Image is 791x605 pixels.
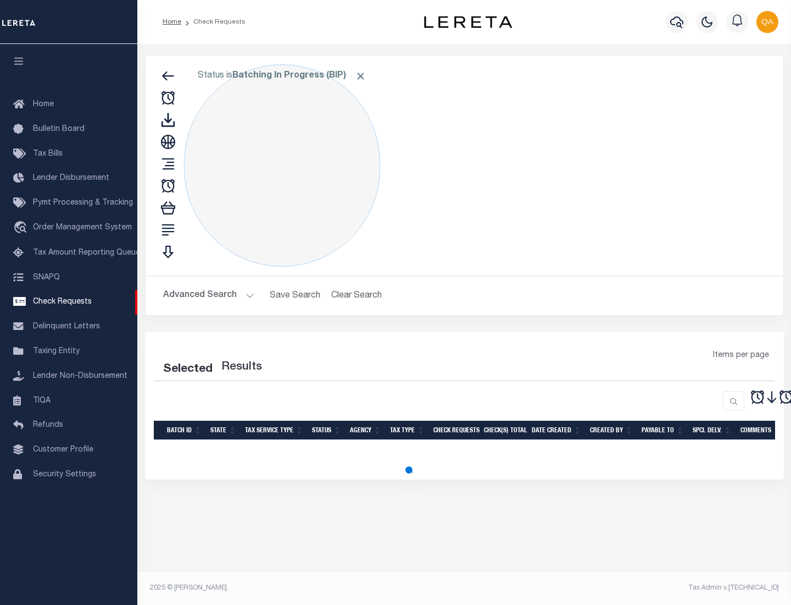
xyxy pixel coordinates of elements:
[33,421,63,429] span: Refunds
[33,224,132,232] span: Order Management System
[33,397,51,404] span: TIQA
[527,421,586,440] th: Date Created
[33,199,133,207] span: Pymt Processing & Tracking
[163,19,181,25] a: Home
[480,421,527,440] th: Check(s) Total
[637,421,688,440] th: Payable To
[163,421,206,440] th: Batch Id
[713,350,769,362] span: Items per page
[327,285,387,306] button: Clear Search
[206,421,241,440] th: State
[241,421,308,440] th: Tax Service Type
[346,421,386,440] th: Agency
[33,273,60,281] span: SNAPQ
[33,446,93,454] span: Customer Profile
[232,71,366,80] b: Batching In Progress (BIP)
[33,471,96,479] span: Security Settings
[736,421,786,440] th: Comments
[13,221,31,235] i: travel_explore
[33,150,63,158] span: Tax Bills
[163,285,254,306] button: Advanced Search
[424,16,512,28] img: logo-dark.svg
[142,583,465,593] div: 2025 © [PERSON_NAME].
[221,359,262,376] label: Results
[33,298,92,306] span: Check Requests
[33,249,140,257] span: Tax Amount Reporting Queue
[756,11,778,33] img: svg+xml;base64,PHN2ZyB4bWxucz0iaHR0cDovL3d3dy53My5vcmcvMjAwMC9zdmciIHBvaW50ZXItZXZlbnRzPSJub25lIi...
[181,17,246,27] li: Check Requests
[429,421,480,440] th: Check Requests
[33,323,100,331] span: Delinquent Letters
[308,421,346,440] th: Status
[33,125,85,133] span: Bulletin Board
[33,372,127,380] span: Lender Non-Disbursement
[688,421,736,440] th: Spcl Delv.
[586,421,637,440] th: Created By
[472,583,779,593] div: Tax Admin v.[TECHNICAL_ID]
[184,64,380,267] div: Click to Edit
[33,348,80,355] span: Taxing Entity
[386,421,429,440] th: Tax Type
[33,101,54,108] span: Home
[163,361,213,378] div: Selected
[263,285,327,306] button: Save Search
[355,70,366,82] span: Click to Remove
[33,174,109,182] span: Lender Disbursement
